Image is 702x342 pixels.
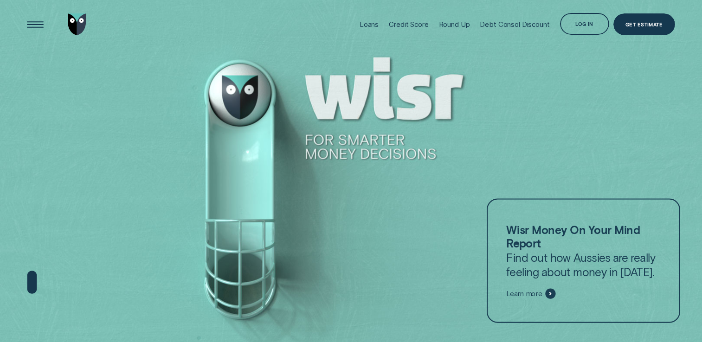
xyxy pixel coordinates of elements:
[480,20,549,29] div: Debt Consol Discount
[560,13,609,35] button: Log in
[24,13,46,36] button: Open Menu
[487,198,680,323] a: Wisr Money On Your Mind ReportFind out how Aussies are really feeling about money in [DATE].Learn...
[506,222,661,279] p: Find out how Aussies are really feeling about money in [DATE].
[506,222,640,250] strong: Wisr Money On Your Mind Report
[613,13,675,36] a: Get Estimate
[360,20,379,29] div: Loans
[439,20,470,29] div: Round Up
[506,289,542,298] span: Learn more
[389,20,428,29] div: Credit Score
[68,13,86,36] img: Wisr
